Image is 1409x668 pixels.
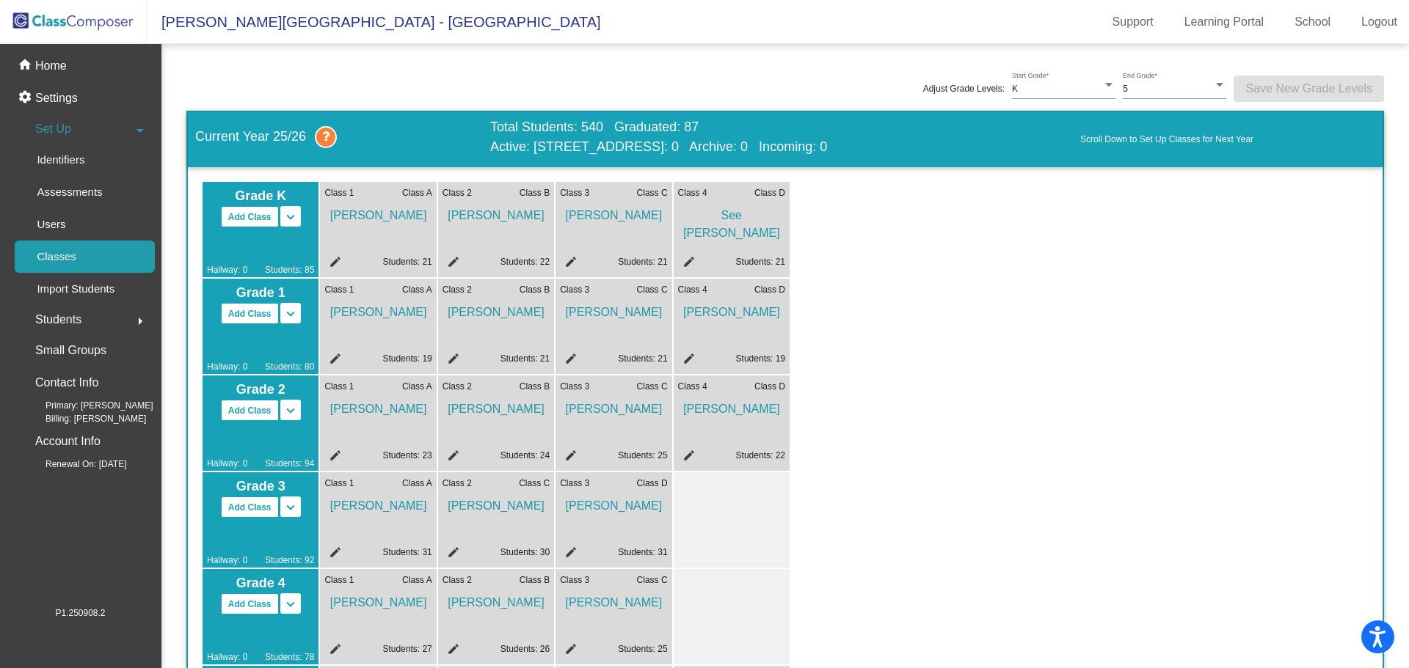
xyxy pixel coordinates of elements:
p: Users [37,216,65,233]
a: Students: 31 [382,547,432,557]
mat-icon: edit [324,642,342,660]
span: Class B [520,573,550,587]
span: [PERSON_NAME] [560,393,667,418]
span: Class B [520,186,550,199]
mat-icon: arrow_right [131,312,149,330]
a: Logout [1350,10,1409,34]
mat-icon: edit [678,352,696,370]
span: Class 1 [324,186,354,199]
a: School [1283,10,1342,34]
span: Class 3 [560,186,589,199]
span: Class 4 [678,380,707,393]
span: Class D [637,477,668,490]
span: Class 1 [324,380,354,393]
span: Class 2 [443,380,472,393]
span: [PERSON_NAME] [443,490,550,515]
mat-icon: edit [443,546,460,563]
span: Class 3 [560,573,589,587]
a: Students: 19 [736,353,785,364]
button: Add Class [221,400,279,421]
span: Class D [754,380,785,393]
p: Assessments [37,183,102,201]
mat-icon: edit [324,449,342,466]
p: Home [35,57,67,75]
span: Hallway: 0 [207,360,247,373]
span: Class A [402,380,432,393]
a: Support [1101,10,1165,34]
span: Class D [754,186,785,199]
a: Students: 27 [382,644,432,654]
span: K [1012,84,1018,94]
p: Contact Info [35,372,98,393]
a: Students: 21 [618,353,667,364]
mat-icon: edit [324,255,342,273]
a: Students: 21 [736,257,785,267]
mat-icon: edit [443,255,460,273]
span: Total Students: 540 Graduated: 87 [490,120,827,136]
mat-icon: edit [443,449,460,466]
span: [PERSON_NAME] [324,393,432,418]
span: Class 4 [678,186,707,199]
button: Save New Grade Levels [1234,76,1384,102]
mat-icon: edit [560,449,578,466]
mat-icon: edit [443,642,460,660]
button: Add Class [221,593,279,614]
span: [PERSON_NAME] [678,296,785,321]
span: Current Year 25/26 [195,126,490,148]
span: [PERSON_NAME][GEOGRAPHIC_DATA] - [GEOGRAPHIC_DATA] [147,10,601,34]
span: [PERSON_NAME] [560,490,667,515]
span: [PERSON_NAME] [324,587,432,612]
a: Students: 21 [500,353,550,364]
span: [PERSON_NAME] [560,587,667,612]
a: Learning Portal [1173,10,1276,34]
span: Hallway: 0 [207,554,247,567]
mat-icon: keyboard_arrow_down [282,208,299,226]
span: Grade 4 [207,573,314,593]
span: Students: 94 [265,457,314,470]
span: Class A [402,477,432,490]
p: Identifiers [37,151,84,169]
mat-icon: edit [678,449,696,466]
span: Class 3 [560,477,589,490]
mat-icon: settings [18,89,35,107]
a: Students: 22 [500,257,550,267]
span: Class 2 [443,477,472,490]
span: Students: 80 [265,360,314,373]
a: Scroll Down to Set Up Classes for Next Year [1080,133,1375,146]
span: [PERSON_NAME] [324,199,432,224]
span: Class C [519,477,550,490]
span: Class A [402,573,432,587]
button: Add Class [221,496,279,518]
span: Class B [520,380,550,393]
a: Students: 21 [618,257,667,267]
span: Class 3 [560,380,589,393]
mat-icon: edit [324,352,342,370]
span: Billing: [PERSON_NAME] [22,412,146,425]
span: Class C [637,380,668,393]
a: Students: 23 [382,450,432,460]
p: Small Groups [35,340,106,361]
span: Adjust Grade Levels: [923,82,1005,95]
button: Add Class [221,206,279,227]
span: Class 1 [324,573,354,587]
a: Students: 26 [500,644,550,654]
span: Class 3 [560,283,589,296]
span: [PERSON_NAME] [560,199,667,224]
span: Students [35,309,81,330]
span: Save New Grade Levels [1245,82,1372,95]
span: [PERSON_NAME] [443,587,550,612]
mat-icon: edit [443,352,460,370]
span: [PERSON_NAME] [678,393,785,418]
span: [PERSON_NAME] [443,296,550,321]
mat-icon: keyboard_arrow_down [282,402,299,419]
mat-icon: edit [560,546,578,563]
span: Class 1 [324,477,354,490]
span: Class C [637,283,668,296]
p: Settings [35,89,78,107]
span: Class C [637,573,668,587]
mat-icon: arrow_drop_down [131,122,149,139]
a: Students: 21 [382,257,432,267]
span: Students: 78 [265,650,314,664]
span: Class 2 [443,283,472,296]
span: Class 2 [443,186,472,199]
